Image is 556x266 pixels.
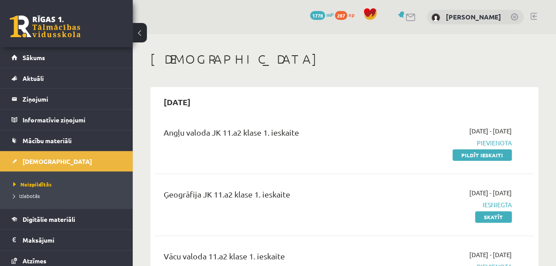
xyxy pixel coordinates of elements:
[310,11,325,20] span: 1778
[335,11,359,18] a: 287 xp
[23,53,45,61] span: Sākums
[452,149,512,161] a: Pildīt ieskaiti
[469,188,512,198] span: [DATE] - [DATE]
[431,13,440,22] img: Evelīna Tarvāne
[12,230,122,250] a: Maksājumi
[446,12,501,21] a: [PERSON_NAME]
[12,110,122,130] a: Informatīvie ziņojumi
[155,91,199,112] h2: [DATE]
[475,211,512,223] a: Skatīt
[13,181,52,188] span: Neizpildītās
[10,15,81,38] a: Rīgas 1. Tālmācības vidusskola
[326,11,334,18] span: mP
[310,11,334,18] a: 1778 mP
[23,74,44,82] span: Aktuāli
[12,209,122,229] a: Digitālie materiāli
[12,89,122,109] a: Ziņojumi
[469,126,512,136] span: [DATE] - [DATE]
[23,257,46,265] span: Atzīmes
[23,215,75,223] span: Digitālie materiāli
[405,200,512,209] span: Iesniegta
[23,157,92,165] span: [DEMOGRAPHIC_DATA]
[13,192,124,200] a: Izlabotās
[23,137,72,144] span: Mācību materiāli
[335,11,347,20] span: 287
[469,250,512,259] span: [DATE] - [DATE]
[23,110,122,130] legend: Informatīvie ziņojumi
[13,192,40,199] span: Izlabotās
[164,188,391,205] div: Ģeogrāfija JK 11.a2 klase 1. ieskaite
[12,130,122,151] a: Mācību materiāli
[164,126,391,143] div: Angļu valoda JK 11.a2 klase 1. ieskaite
[12,47,122,68] a: Sākums
[12,68,122,88] a: Aktuāli
[405,138,512,148] span: Pievienota
[23,230,122,250] legend: Maksājumi
[349,11,354,18] span: xp
[13,180,124,188] a: Neizpildītās
[12,151,122,171] a: [DEMOGRAPHIC_DATA]
[23,89,122,109] legend: Ziņojumi
[150,52,538,67] h1: [DEMOGRAPHIC_DATA]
